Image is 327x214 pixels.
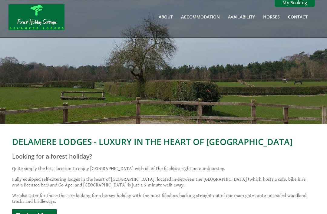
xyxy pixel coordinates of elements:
h1: DELAMERE LODGES - LUXURY IN THE HEART OF [GEOGRAPHIC_DATA] [12,136,308,147]
p: We also cater for those that are looking for a horsey holiday with the most fabulous hacking stra... [12,193,308,204]
p: Quite simply the best location to enjoy [GEOGRAPHIC_DATA] with all of the facilities right on our... [12,166,308,172]
h2: Looking for a forest holiday? [12,152,308,161]
p: Fully equipped self-catering lodges in the heart of [GEOGRAPHIC_DATA], located in-between the [GE... [12,176,308,188]
img: Forest Holiday Cottages [8,4,64,30]
a: About [159,14,173,20]
a: Horses [263,14,280,20]
a: Availability [228,14,255,20]
a: Accommodation [181,14,220,20]
a: Contact [288,14,308,20]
